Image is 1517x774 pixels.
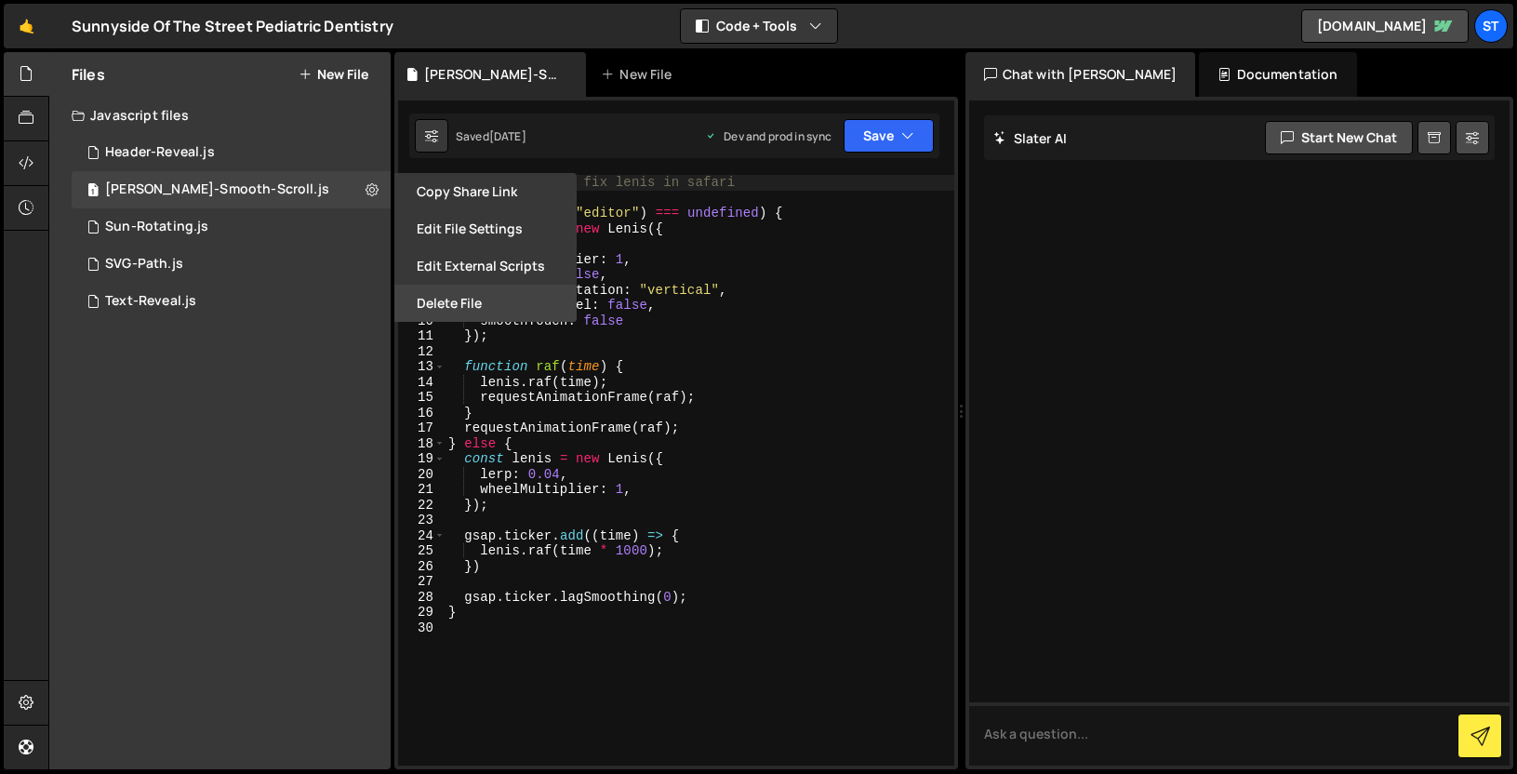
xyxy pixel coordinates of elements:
div: Javascript files [49,97,391,134]
div: 30 [398,621,446,636]
div: 24 [398,528,446,544]
div: 14 [398,375,446,391]
div: 28 [398,590,446,606]
div: 22 [398,498,446,514]
div: New File [601,65,679,84]
div: Dev and prod in sync [705,128,832,144]
div: 20 [398,467,446,483]
div: 23 [398,513,446,528]
div: 13 [398,359,446,375]
div: 18 [398,436,446,452]
div: Saved [456,128,526,144]
div: 17 [398,420,446,436]
div: 16 [398,406,446,421]
div: Text-Reveal.js [105,293,196,310]
h2: Files [72,64,105,85]
div: 12083/29036.js [72,208,391,246]
div: 19 [398,451,446,467]
div: 21 [398,482,446,498]
div: 12083/29027.js [72,283,391,320]
button: Edit External Scripts [394,247,577,285]
a: St [1474,9,1508,43]
a: [DOMAIN_NAME] [1301,9,1469,43]
div: [PERSON_NAME]-Smooth-Scroll.js [424,65,564,84]
div: 12083/28997.js [72,171,391,208]
button: Code + Tools [681,9,837,43]
button: Copy share link [394,173,577,210]
div: 15 [398,390,446,406]
button: Start new chat [1265,121,1413,154]
h2: Slater AI [993,129,1068,147]
div: Sun-Rotating.js [105,219,208,235]
div: 26 [398,559,446,575]
span: 1 [87,184,99,199]
div: SVG-Path.js [105,256,183,273]
div: 29 [398,605,446,621]
div: [PERSON_NAME]-Smooth-Scroll.js [105,181,329,198]
div: Documentation [1199,52,1356,97]
div: Chat with [PERSON_NAME] [965,52,1196,97]
button: Save [844,119,934,153]
div: Sunnyside Of The Street Pediatric Dentistry [72,15,393,37]
button: Delete File [394,285,577,322]
button: Edit File Settings [394,210,577,247]
div: 12 [398,344,446,360]
div: 11 [398,328,446,344]
a: 🤙 [4,4,49,48]
button: New File [299,67,368,82]
div: 12083/29025.js [72,134,391,171]
div: 27 [398,574,446,590]
div: 25 [398,543,446,559]
div: [DATE] [489,128,526,144]
div: Header-Reveal.js [105,144,215,161]
div: 12083/28956.js [72,246,391,283]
